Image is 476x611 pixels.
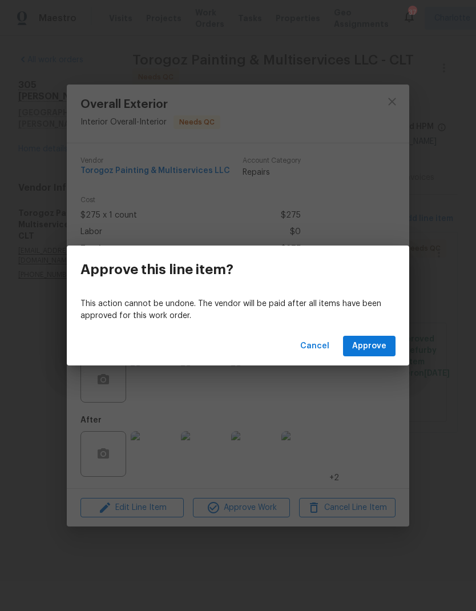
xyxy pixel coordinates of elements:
button: Approve [343,336,396,357]
span: Approve [352,339,386,353]
h3: Approve this line item? [80,262,233,278]
p: This action cannot be undone. The vendor will be paid after all items have been approved for this... [80,298,396,322]
span: Cancel [300,339,329,353]
button: Cancel [296,336,334,357]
